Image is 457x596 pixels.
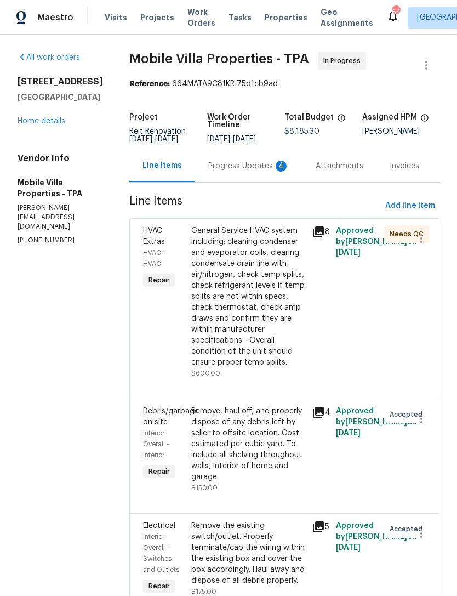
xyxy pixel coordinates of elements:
span: Reit Renovation [129,128,186,143]
span: Debris/garbage on site [143,407,199,426]
span: Approved by [PERSON_NAME] on [336,227,417,257]
p: [PHONE_NUMBER] [18,236,103,245]
span: [DATE] [336,429,361,437]
h5: Assigned HPM [362,113,417,121]
span: Interior Overall - Interior [143,430,169,458]
span: [DATE] [336,544,361,552]
span: Repair [144,466,174,477]
span: - [129,135,178,143]
h4: Vendor Info [18,153,103,164]
h5: Total Budget [284,113,334,121]
span: Repair [144,581,174,592]
span: [DATE] [233,135,256,143]
h5: Mobile Villa Properties - TPA [18,177,103,199]
span: Repair [144,275,174,286]
span: Accepted [390,524,427,535]
span: $175.00 [191,588,216,595]
div: 5 [312,520,329,533]
div: Line Items [142,160,182,171]
span: Accepted [390,409,427,420]
h5: Work Order Timeline [207,113,285,129]
div: General Service HVAC system including: cleaning condenser and evaporator coils, clearing condensa... [191,225,305,368]
a: All work orders [18,54,80,61]
span: In Progress [323,55,365,66]
div: 4 [312,406,329,419]
span: $150.00 [191,485,218,491]
div: 64 [392,7,399,18]
span: [DATE] [155,135,178,143]
span: Properties [265,12,307,23]
span: Tasks [229,14,252,21]
span: $600.00 [191,370,220,377]
span: Geo Assignments [321,7,373,29]
span: Needs QC [390,229,428,240]
span: - [207,135,256,143]
span: Add line item [385,199,435,213]
h2: [STREET_ADDRESS] [18,76,103,87]
div: Remove the existing switch/outlet. Properly terminate/cap the wiring within the existing box and ... [191,520,305,586]
span: $8,185.30 [284,128,319,135]
div: 664MATA9C81KR-75d1cb9ad [129,78,439,89]
span: [DATE] [336,249,361,257]
div: Attachments [316,161,363,172]
span: Mobile Villa Properties - TPA [129,52,309,65]
div: Remove, haul off, and properly dispose of any debris left by seller to offsite location. Cost est... [191,406,305,483]
span: Visits [105,12,127,23]
span: HVAC - HVAC [143,249,165,267]
span: [DATE] [207,135,230,143]
div: [PERSON_NAME] [362,128,440,135]
span: [DATE] [129,135,152,143]
span: Approved by [PERSON_NAME] on [336,522,417,552]
span: Electrical [143,522,175,530]
span: Interior Overall - Switches and Outlets [143,533,179,573]
h5: Project [129,113,158,121]
p: [PERSON_NAME][EMAIL_ADDRESS][DOMAIN_NAME] [18,203,103,231]
span: Work Orders [187,7,215,29]
span: Maestro [37,12,73,23]
span: The total cost of line items that have been proposed by Opendoor. This sum includes line items th... [337,113,346,128]
div: Progress Updates [208,161,289,172]
span: The hpm assigned to this work order. [420,113,429,128]
div: 4 [276,161,287,172]
b: Reference: [129,80,170,88]
span: Projects [140,12,174,23]
span: Approved by [PERSON_NAME] on [336,407,417,437]
span: HVAC Extras [143,227,165,246]
h5: [GEOGRAPHIC_DATA] [18,92,103,103]
button: Add line item [381,196,439,216]
div: 8 [312,225,329,239]
a: Home details [18,117,65,125]
div: Invoices [390,161,419,172]
span: Line Items [129,196,381,216]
